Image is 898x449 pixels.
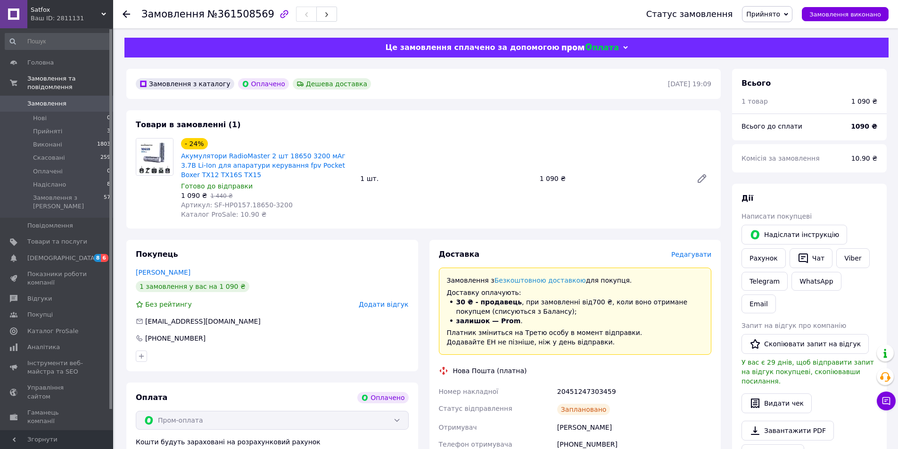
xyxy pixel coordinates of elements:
[741,225,847,245] button: Надіслати інструкцію
[741,359,874,385] span: У вас є 29 днів, щоб відправити запит на відгук покупцеві, скопіювавши посилання.
[741,334,869,354] button: Скопіювати запит на відгук
[27,237,87,246] span: Товари та послуги
[447,276,704,286] p: Замовлення з для покупця.
[741,421,834,441] a: Завантажити PDF
[27,408,87,425] span: Гаманець компанії
[741,248,786,268] button: Рахунок
[451,366,529,376] div: Нова Пошта (платна)
[439,441,512,448] span: Телефон отримувача
[447,316,704,326] li: .
[27,58,54,67] span: Головна
[439,424,477,431] span: Отримувач
[456,298,522,306] b: 30 ₴ - продавець
[136,269,190,276] a: [PERSON_NAME]
[33,167,63,176] span: Оплачені
[181,152,346,179] a: Акумулятори RadioMaster 2 шт 18650 3200 мАг 3.7В Li-Ion для апаратури керування fpv Pocket Boxer ...
[107,127,110,136] span: 3
[107,114,110,122] span: 0
[107,180,110,189] span: 8
[836,248,869,268] a: Viber
[439,405,512,412] span: Статус відправлення
[27,327,78,335] span: Каталог ProSale
[741,122,802,130] span: Всього до сплати
[439,268,712,355] div: Доставку оплачують:
[144,334,206,343] div: [PHONE_NUMBER]
[692,169,711,188] a: Редагувати
[33,154,65,162] span: Скасовані
[293,78,371,90] div: Дешева доставка
[741,393,812,413] button: Видати чек
[741,212,812,220] span: Написати покупцеві
[33,127,62,136] span: Прийняті
[27,343,60,351] span: Аналітика
[741,294,776,313] button: Email
[181,201,293,209] span: Артикул: SF-HP0157.18650-3200
[809,11,881,18] span: Замовлення виконано
[646,9,733,19] div: Статус замовлення
[447,328,704,347] p: Платник зміниться на Третю особу в момент відправки. Додавайте ЕН не пізніше, ніж у день відправки.
[123,9,130,19] div: Повернутися назад
[107,167,110,176] span: 0
[790,248,832,268] button: Чат
[27,310,53,319] span: Покупці
[671,251,711,258] span: Редагувати
[33,194,104,211] span: Замовлення з [PERSON_NAME]
[746,10,780,18] span: Прийнято
[27,74,113,91] span: Замовлення та повідомлення
[456,317,521,325] b: залишок — Prom
[741,155,820,162] span: Комісія за замовлення
[359,301,408,308] span: Додати відгук
[27,221,73,230] span: Повідомлення
[136,281,249,292] div: 1 замовлення у вас на 1 090 ₴
[141,8,205,20] span: Замовлення
[741,272,788,291] a: Telegram
[802,7,889,21] button: Замовлення виконано
[557,404,610,415] div: Заплановано
[741,322,846,329] span: Запит на відгук про компанію
[356,172,536,185] div: 1 шт.
[27,254,97,262] span: [DEMOGRAPHIC_DATA]
[741,98,768,105] span: 1 товар
[136,78,234,90] div: Замовлення з каталогу
[210,193,232,199] span: 1 440 ₴
[357,392,408,403] div: Оплачено
[94,254,101,262] span: 8
[145,301,192,308] span: Без рейтингу
[181,182,253,190] span: Готово до відправки
[136,250,178,259] span: Покупець
[100,154,110,162] span: 259
[136,139,173,175] img: Акумулятори RadioMaster 2 шт 18650 3200 мАг 3.7В Li-Ion для апаратури керування fpv Pocket Boxer ...
[27,270,87,287] span: Показники роботи компанії
[851,122,877,130] b: 1090 ₴
[33,114,47,122] span: Нові
[877,392,896,410] button: Чат з покупцем
[741,194,753,203] span: Дії
[101,254,108,262] span: 6
[27,99,66,108] span: Замовлення
[851,155,877,162] span: 10.90 ₴
[27,384,87,400] span: Управління сайтом
[181,192,207,199] span: 1 090 ₴
[447,297,704,316] li: , при замовленні від 700 ₴ , коли воно отримане покупцем (списуються з Балансу);
[136,393,167,402] span: Оплата
[439,388,499,395] span: Номер накладної
[5,33,111,50] input: Пошук
[104,194,110,211] span: 57
[851,97,877,106] div: 1 090 ₴
[33,180,66,189] span: Надіслано
[31,14,113,23] div: Ваш ID: 2811131
[668,80,711,88] time: [DATE] 19:09
[238,78,289,90] div: Оплачено
[181,211,266,218] span: Каталог ProSale: 10.90 ₴
[181,138,208,149] div: - 24%
[33,140,62,149] span: Виконані
[494,277,586,284] a: Безкоштовною доставкою
[439,250,480,259] span: Доставка
[97,140,110,149] span: 1803
[31,6,101,14] span: Satfox
[207,8,274,20] span: №361508569
[741,79,771,88] span: Всього
[791,272,841,291] a: WhatsApp
[555,383,713,400] div: 20451247303459
[27,359,87,376] span: Інструменти веб-майстра та SEO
